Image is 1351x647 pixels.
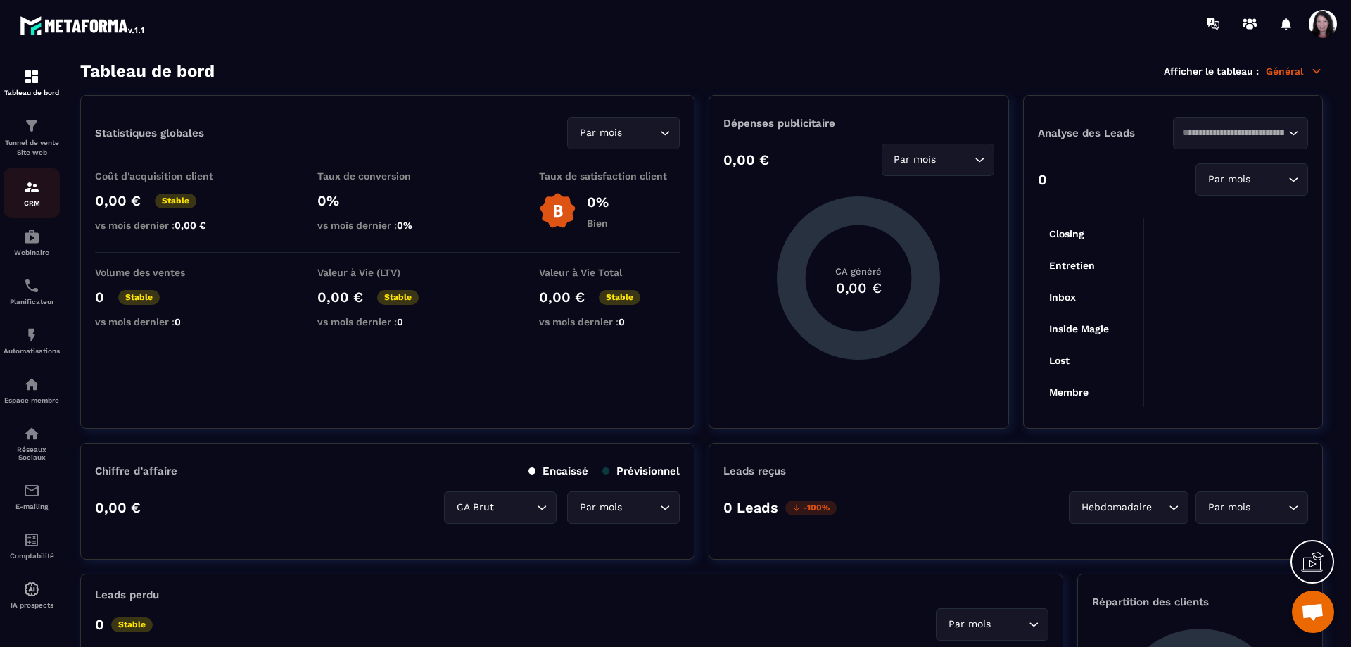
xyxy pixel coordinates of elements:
[155,194,196,208] p: Stable
[723,117,994,130] p: Dépenses publicitaire
[95,589,159,601] p: Leads perdu
[23,68,40,85] img: formation
[4,365,60,415] a: automationsautomationsEspace membre
[539,267,680,278] p: Valeur à Vie Total
[4,249,60,256] p: Webinaire
[23,277,40,294] img: scheduler
[118,290,160,305] p: Stable
[539,316,680,327] p: vs mois dernier :
[625,125,657,141] input: Search for option
[175,316,181,327] span: 0
[95,220,236,231] p: vs mois dernier :
[567,491,680,524] div: Search for option
[23,228,40,245] img: automations
[539,170,680,182] p: Taux de satisfaction client
[528,465,588,477] p: Encaissé
[111,617,153,632] p: Stable
[539,192,576,230] img: b-badge-o.b3b20ee6.svg
[95,316,236,327] p: vs mois dernier :
[23,532,40,548] img: accountant
[23,482,40,499] img: email
[20,13,146,38] img: logo
[317,316,458,327] p: vs mois dernier :
[785,501,837,515] p: -100%
[599,290,640,305] p: Stable
[444,491,557,524] div: Search for option
[4,199,60,207] p: CRM
[4,601,60,609] p: IA prospects
[587,218,609,229] p: Bien
[619,316,625,327] span: 0
[994,617,1025,632] input: Search for option
[23,118,40,134] img: formation
[4,138,60,158] p: Tunnel de vente Site web
[4,218,60,267] a: automationsautomationsWebinaire
[723,465,786,477] p: Leads reçus
[1038,171,1047,188] p: 0
[1048,260,1094,271] tspan: Entretien
[1182,125,1285,141] input: Search for option
[1048,387,1088,398] tspan: Membre
[539,289,585,306] p: 0,00 €
[1038,127,1173,139] p: Analyse des Leads
[1292,591,1334,633] div: Ouvrir le chat
[723,151,769,168] p: 0,00 €
[1048,355,1069,366] tspan: Lost
[397,220,412,231] span: 0%
[625,500,657,515] input: Search for option
[4,472,60,521] a: emailemailE-mailing
[1266,65,1323,77] p: Général
[1173,117,1308,149] div: Search for option
[4,347,60,355] p: Automatisations
[576,500,625,515] span: Par mois
[317,267,458,278] p: Valeur à Vie (LTV)
[891,152,939,168] span: Par mois
[1205,172,1253,187] span: Par mois
[1048,291,1075,303] tspan: Inbox
[1078,500,1155,515] span: Hebdomadaire
[95,289,104,306] p: 0
[1069,491,1188,524] div: Search for option
[453,500,497,515] span: CA Brut
[1048,323,1108,335] tspan: Inside Magie
[317,289,363,306] p: 0,00 €
[587,194,609,211] p: 0%
[95,616,104,633] p: 0
[723,499,778,516] p: 0 Leads
[23,425,40,442] img: social-network
[95,127,204,139] p: Statistiques globales
[1253,500,1285,515] input: Search for option
[23,376,40,393] img: automations
[4,521,60,570] a: accountantaccountantComptabilité
[497,500,533,515] input: Search for option
[175,220,206,231] span: 0,00 €
[317,170,458,182] p: Taux de conversion
[4,58,60,107] a: formationformationTableau de bord
[95,170,236,182] p: Coût d'acquisition client
[23,179,40,196] img: formation
[576,125,625,141] span: Par mois
[1195,491,1308,524] div: Search for option
[602,465,680,477] p: Prévisionnel
[4,89,60,96] p: Tableau de bord
[4,415,60,472] a: social-networksocial-networkRéseaux Sociaux
[317,220,458,231] p: vs mois dernier :
[1164,65,1259,77] p: Afficher le tableau :
[4,298,60,306] p: Planificateur
[23,327,40,344] img: automations
[377,290,419,305] p: Stable
[4,446,60,461] p: Réseaux Sociaux
[95,192,141,209] p: 0,00 €
[936,608,1048,641] div: Search for option
[939,152,971,168] input: Search for option
[945,617,994,632] span: Par mois
[1205,500,1253,515] span: Par mois
[317,192,458,209] p: 0%
[1253,172,1285,187] input: Search for option
[4,552,60,560] p: Comptabilité
[4,503,60,510] p: E-mailing
[1155,500,1165,515] input: Search for option
[95,267,236,278] p: Volume des ventes
[95,499,141,516] p: 0,00 €
[4,267,60,316] a: schedulerschedulerPlanificateur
